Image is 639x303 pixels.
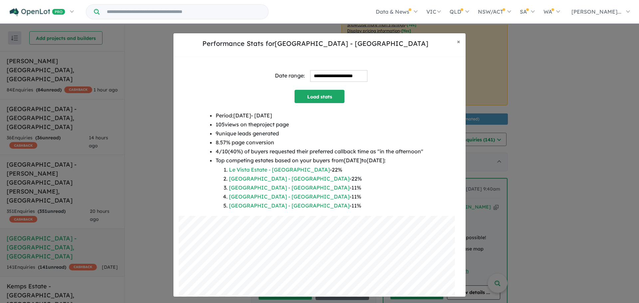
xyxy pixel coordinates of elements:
[571,8,621,15] span: [PERSON_NAME]...
[229,174,423,183] li: - 22 %
[216,138,423,147] li: 8.57 % page conversion
[101,5,267,19] input: Try estate name, suburb, builder or developer
[229,175,349,182] a: [GEOGRAPHIC_DATA] - [GEOGRAPHIC_DATA]
[457,38,460,45] span: ×
[295,90,344,103] button: Load stats
[229,165,423,174] li: - 22 %
[10,8,65,16] img: Openlot PRO Logo White
[216,120,423,129] li: 105 views on the project page
[275,71,305,80] div: Date range:
[229,201,423,210] li: - 11 %
[229,192,423,201] li: - 11 %
[229,202,349,209] a: [GEOGRAPHIC_DATA] - [GEOGRAPHIC_DATA]
[216,111,423,120] li: Period: [DATE] - [DATE]
[229,166,330,173] a: Le Vista Estate - [GEOGRAPHIC_DATA]
[216,147,423,156] li: 4 / 10 ( 40 %) of buyers requested their preferred callback time as " in the afternoon "
[179,39,452,49] h5: Performance Stats for [GEOGRAPHIC_DATA] - [GEOGRAPHIC_DATA]
[229,184,349,191] a: [GEOGRAPHIC_DATA] - [GEOGRAPHIC_DATA]
[229,183,423,192] li: - 11 %
[216,129,423,138] li: 9 unique leads generated
[216,156,423,210] li: Top competing estates based on your buyers from [DATE] to [DATE] :
[229,193,349,200] a: [GEOGRAPHIC_DATA] - [GEOGRAPHIC_DATA]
